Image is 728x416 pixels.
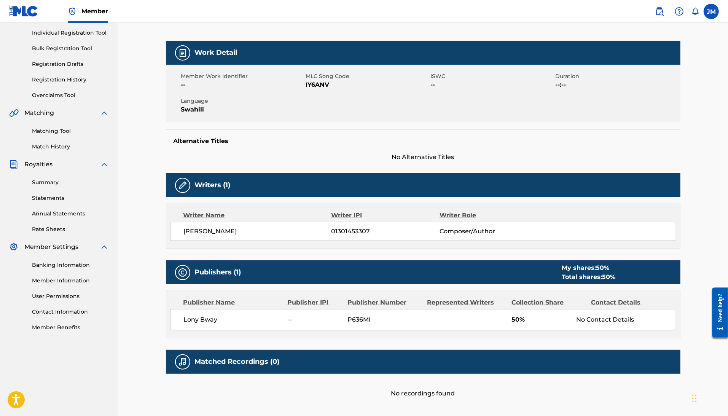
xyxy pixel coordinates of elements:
h5: Work Detail [195,48,237,57]
span: 50 % [596,264,610,271]
div: Notifications [691,8,699,15]
div: Help [672,4,687,19]
h5: Publishers (1) [195,268,241,277]
div: User Menu [704,4,719,19]
span: Composer/Author [440,227,538,236]
div: Contact Details [591,298,665,307]
span: Member Settings [24,242,78,252]
a: Member Information [32,277,109,285]
span: 01301453307 [331,227,439,236]
div: Drag [692,387,697,410]
span: Duration [556,72,679,80]
a: Registration Drafts [32,60,109,68]
span: -- [181,80,304,89]
img: MLC Logo [9,6,38,17]
span: MLC Song Code [306,72,429,80]
span: Language [181,97,304,105]
img: help [675,7,684,16]
img: search [655,7,664,16]
img: Member Settings [9,242,18,252]
span: Member [81,7,108,16]
span: IY6ANV [306,80,429,89]
img: Royalties [9,160,18,169]
div: Total shares: [562,273,616,282]
a: Contact Information [32,308,109,316]
div: Publisher Name [183,298,282,307]
a: Matching Tool [32,127,109,135]
a: Annual Statements [32,210,109,218]
span: Swahili [181,105,304,114]
span: Royalties [24,160,53,169]
span: 50 % [602,273,616,281]
a: Match History [32,143,109,151]
a: Summary [32,179,109,186]
span: P636MI [347,315,421,324]
div: No Contact Details [576,315,675,324]
span: ISWC [431,72,554,80]
div: My shares: [562,263,616,273]
img: expand [100,108,109,118]
div: Publisher IPI [288,298,342,307]
span: 50% [511,315,570,324]
div: Publisher Number [347,298,421,307]
span: Matching [24,108,54,118]
img: Matched Recordings [178,357,187,367]
img: Work Detail [178,48,187,57]
a: Overclaims Tool [32,91,109,99]
span: -- [288,315,342,324]
div: Writer IPI [331,211,440,220]
span: [PERSON_NAME] [184,227,331,236]
img: expand [100,160,109,169]
div: Writer Name [183,211,331,220]
div: Writer Role [440,211,538,220]
span: Lony Bway [184,315,282,324]
span: Member Work Identifier [181,72,304,80]
a: Member Benefits [32,324,109,332]
a: Bulk Registration Tool [32,45,109,53]
a: Banking Information [32,261,109,269]
a: Rate Sheets [32,225,109,233]
a: Individual Registration Tool [32,29,109,37]
a: Public Search [652,4,667,19]
iframe: Resource Center [707,279,728,346]
iframe: Chat Widget [690,379,728,416]
div: Collection Share [511,298,585,307]
img: Top Rightsholder [68,7,77,16]
span: No Alternative Titles [166,153,680,162]
span: -- [431,80,554,89]
div: Represented Writers [427,298,506,307]
a: Registration History [32,76,109,84]
h5: Alternative Titles [174,137,673,145]
img: Writers [178,181,187,190]
img: Matching [9,108,19,118]
img: Publishers [178,268,187,277]
a: Statements [32,194,109,202]
div: No recordings found [166,374,680,398]
img: expand [100,242,109,252]
h5: Writers (1) [195,181,231,190]
h5: Matched Recordings (0) [195,357,280,366]
span: --:-- [556,80,679,89]
a: User Permissions [32,292,109,300]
